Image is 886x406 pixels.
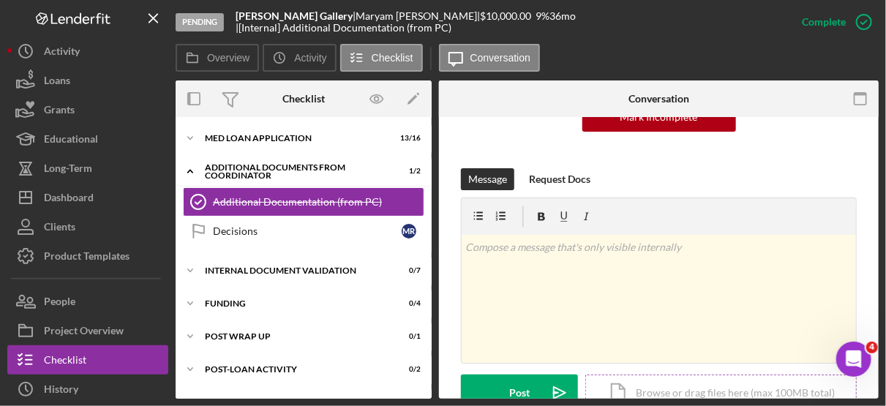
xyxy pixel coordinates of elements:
[213,225,402,237] div: Decisions
[7,375,168,404] button: History
[536,10,549,22] div: 9 %
[439,44,541,72] button: Conversation
[44,345,86,378] div: Checklist
[236,10,353,22] b: [PERSON_NAME] Gallery
[7,183,168,212] button: Dashboard
[7,154,168,183] button: Long-Term
[205,365,384,374] div: Post-Loan Activity
[7,66,168,95] button: Loans
[394,299,421,308] div: 0 / 4
[183,187,424,217] a: Additional Documentation (from PC)
[582,102,736,132] button: Mark Incomplete
[44,287,75,320] div: People
[44,154,92,187] div: Long-Term
[7,37,168,66] button: Activity
[620,102,698,132] div: Mark Incomplete
[470,52,531,64] label: Conversation
[394,134,421,143] div: 13 / 16
[44,95,75,128] div: Grants
[7,345,168,375] button: Checklist
[480,10,536,22] div: $10,000.00
[866,342,878,353] span: 4
[44,183,94,216] div: Dashboard
[205,163,384,180] div: Additional Documents from Coordinator
[549,10,576,22] div: 36 mo
[461,168,514,190] button: Message
[7,212,168,241] button: Clients
[44,316,124,349] div: Project Overview
[7,124,168,154] button: Educational
[205,299,384,308] div: Funding
[787,7,879,37] button: Complete
[394,266,421,275] div: 0 / 7
[394,365,421,374] div: 0 / 2
[529,168,590,190] div: Request Docs
[207,52,249,64] label: Overview
[340,44,423,72] button: Checklist
[522,168,598,190] button: Request Docs
[394,332,421,341] div: 0 / 1
[7,241,168,271] button: Product Templates
[205,266,384,275] div: Internal Document Validation
[356,10,480,22] div: Maryam [PERSON_NAME] |
[802,7,846,37] div: Complete
[236,10,356,22] div: |
[263,44,336,72] button: Activity
[176,13,224,31] div: Pending
[44,212,75,245] div: Clients
[7,287,168,316] button: People
[44,66,70,99] div: Loans
[176,44,259,72] button: Overview
[468,168,507,190] div: Message
[236,22,451,34] div: | [Internal] Additional Documentation (from PC)
[836,342,871,377] iframe: Intercom live chat
[7,316,168,345] button: Project Overview
[628,93,689,105] div: Conversation
[294,52,326,64] label: Activity
[7,95,168,124] button: Grants
[282,93,325,105] div: Checklist
[213,196,424,208] div: Additional Documentation (from PC)
[372,52,413,64] label: Checklist
[183,217,424,246] a: DecisionsMR
[402,224,416,238] div: M R
[394,167,421,176] div: 1 / 2
[44,37,80,69] div: Activity
[205,134,384,143] div: MED Loan Application
[205,332,384,341] div: Post Wrap Up
[44,241,129,274] div: Product Templates
[44,124,98,157] div: Educational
